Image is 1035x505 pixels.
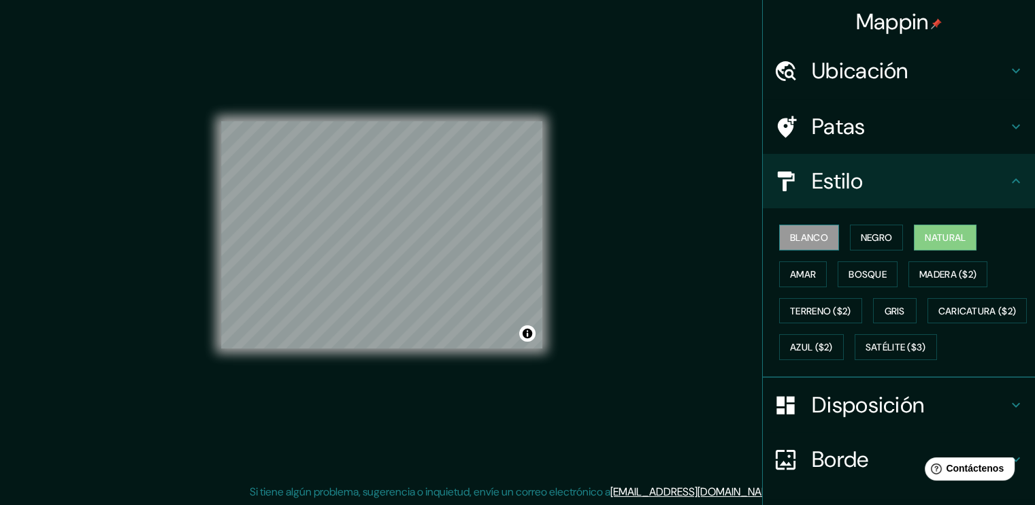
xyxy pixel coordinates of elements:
[919,268,976,280] font: Madera ($2)
[519,325,536,342] button: Activar o desactivar atribución
[812,112,866,141] font: Patas
[885,305,905,317] font: Gris
[790,305,851,317] font: Terreno ($2)
[763,99,1035,154] div: Patas
[914,225,976,250] button: Natural
[790,231,828,244] font: Blanco
[838,261,898,287] button: Bosque
[850,225,904,250] button: Negro
[855,334,937,360] button: Satélite ($3)
[866,342,926,354] font: Satélite ($3)
[849,268,887,280] font: Bosque
[861,231,893,244] font: Negro
[927,298,1028,324] button: Caricatura ($2)
[610,485,778,499] a: [EMAIL_ADDRESS][DOMAIN_NAME]
[763,378,1035,432] div: Disposición
[873,298,917,324] button: Gris
[812,445,869,474] font: Borde
[925,231,966,244] font: Natural
[812,391,924,419] font: Disposición
[779,261,827,287] button: Amar
[856,7,929,36] font: Mappin
[779,225,839,250] button: Blanco
[790,268,816,280] font: Amar
[938,305,1017,317] font: Caricatura ($2)
[812,167,863,195] font: Estilo
[931,18,942,29] img: pin-icon.png
[763,432,1035,487] div: Borde
[763,154,1035,208] div: Estilo
[763,44,1035,98] div: Ubicación
[914,452,1020,490] iframe: Lanzador de widgets de ayuda
[779,334,844,360] button: Azul ($2)
[790,342,833,354] font: Azul ($2)
[812,56,908,85] font: Ubicación
[779,298,862,324] button: Terreno ($2)
[221,121,542,348] canvas: Mapa
[908,261,987,287] button: Madera ($2)
[250,485,610,499] font: Si tiene algún problema, sugerencia o inquietud, envíe un correo electrónico a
